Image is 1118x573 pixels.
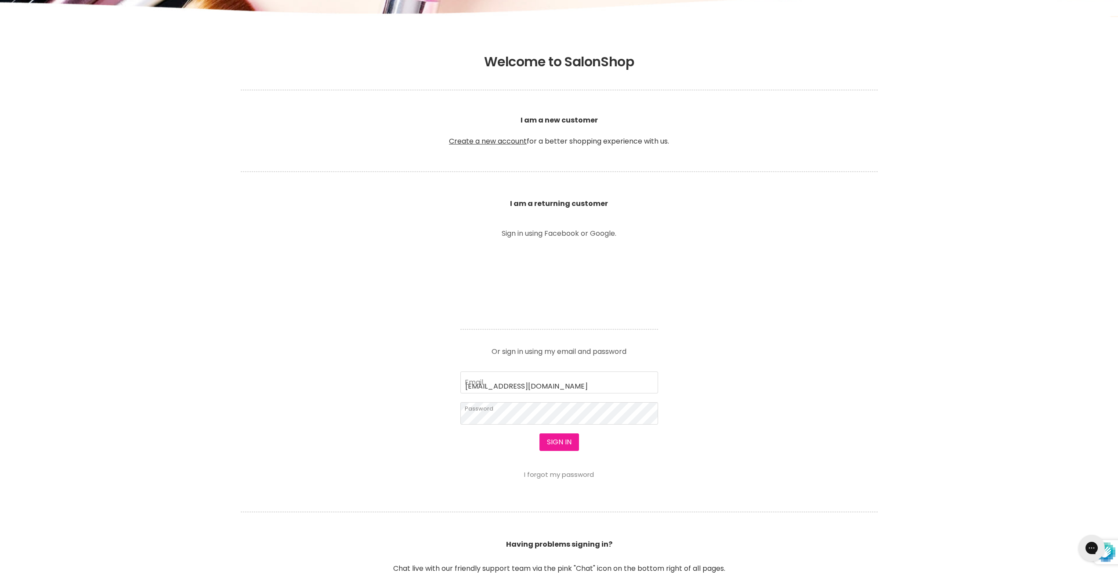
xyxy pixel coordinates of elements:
[510,198,608,209] b: I am a returning customer
[460,249,658,315] iframe: Social Login Buttons
[524,470,594,479] a: I forgot my password
[241,94,878,168] p: for a better shopping experience with us.
[539,433,579,451] button: Sign in
[449,136,527,146] a: Create a new account
[1074,532,1109,564] iframe: Gorgias live chat messenger
[506,539,612,549] b: Having problems signing in?
[521,115,598,125] b: I am a new customer
[241,54,878,70] h1: Welcome to SalonShop
[460,341,658,355] p: Or sign in using my email and password
[460,230,658,237] p: Sign in using Facebook or Google.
